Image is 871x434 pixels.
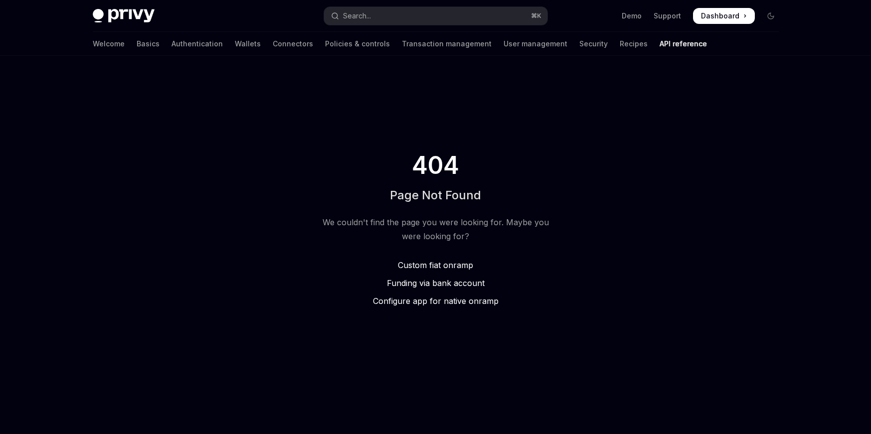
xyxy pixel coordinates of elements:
[318,295,553,307] a: Configure app for native onramp
[622,11,642,21] a: Demo
[402,32,492,56] a: Transaction management
[273,32,313,56] a: Connectors
[763,8,779,24] button: Toggle dark mode
[504,32,567,56] a: User management
[693,8,755,24] a: Dashboard
[318,277,553,289] a: Funding via bank account
[387,278,485,288] span: Funding via bank account
[318,259,553,271] a: Custom fiat onramp
[410,151,461,179] span: 404
[620,32,648,56] a: Recipes
[172,32,223,56] a: Authentication
[93,32,125,56] a: Welcome
[318,215,553,243] div: We couldn't find the page you were looking for. Maybe you were looking for?
[373,296,499,306] span: Configure app for native onramp
[531,12,541,20] span: ⌘ K
[660,32,707,56] a: API reference
[235,32,261,56] a: Wallets
[93,9,155,23] img: dark logo
[343,10,371,22] div: Search...
[137,32,160,56] a: Basics
[701,11,739,21] span: Dashboard
[390,187,481,203] h1: Page Not Found
[398,260,473,270] span: Custom fiat onramp
[324,7,547,25] button: Open search
[325,32,390,56] a: Policies & controls
[654,11,681,21] a: Support
[579,32,608,56] a: Security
